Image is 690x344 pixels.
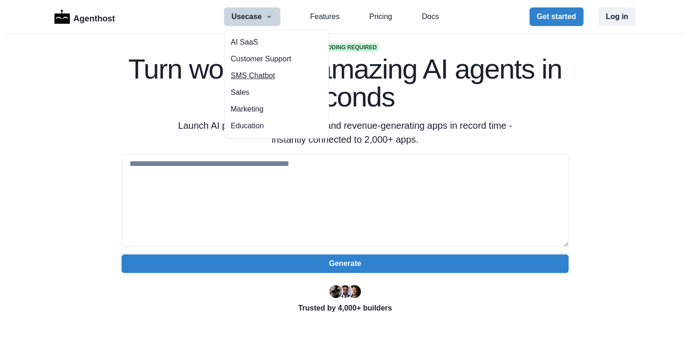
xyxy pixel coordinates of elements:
[122,303,568,314] p: Trusted by 4,000+ builders
[54,9,115,25] a: LogoAgenthost
[225,84,328,101] button: Sales
[310,11,339,22] a: Features
[122,254,568,273] button: Generate
[122,55,568,111] h1: Turn words into amazing AI agents in seconds
[224,7,280,26] button: Usecase
[225,101,328,118] button: Marketing
[311,43,379,52] span: No coding required
[529,7,583,26] button: Get started
[74,9,115,25] p: Agenthost
[329,285,342,298] img: Ryan Florence
[225,118,328,134] button: Education
[348,285,361,298] img: Kent Dodds
[225,34,328,51] button: AI SaaS
[166,119,524,146] p: Launch AI powered chatbots, tools, and revenue-generating apps in record time - instantly connect...
[598,7,636,26] button: Log in
[338,285,352,298] img: Segun Adebayo
[422,11,439,22] a: Docs
[54,10,70,24] img: Logo
[225,67,328,84] a: SMS Chatbot
[369,11,392,22] a: Pricing
[225,51,328,67] button: Customer Support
